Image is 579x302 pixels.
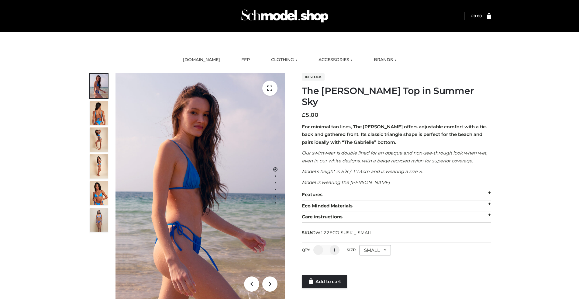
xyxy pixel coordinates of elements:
[178,53,225,67] a: [DOMAIN_NAME]
[314,53,357,67] a: ACCESSORIES
[302,275,347,288] a: Add to cart
[302,85,491,107] h1: The [PERSON_NAME] Top in Summer Sky
[369,53,401,67] a: BRANDS
[312,230,373,235] span: OW122ECO-SUSK-_-SMALL
[90,127,108,152] img: 4.Alex-top_CN-1-1-2.jpg
[347,248,356,252] label: Size:
[359,245,391,255] div: SMALL
[90,74,108,98] img: 1.Alex-top_SS-1_4464b1e7-c2c9-4e4b-a62c-58381cd673c0-1.jpg
[302,229,373,236] span: SKU:
[267,53,302,67] a: CLOTHING
[302,179,390,185] em: Model is wearing the [PERSON_NAME]
[302,211,491,223] div: Care instructions
[237,53,254,67] a: FFP
[471,14,474,18] span: £
[90,181,108,205] img: 2.Alex-top_CN-1-1-2.jpg
[302,112,319,118] bdi: 5.00
[302,150,487,164] em: Our swimwear is double lined for an opaque and non-see-through look when wet, even in our white d...
[90,101,108,125] img: 5.Alex-top_CN-1-1_1-1.jpg
[302,248,310,252] label: QTY:
[302,112,305,118] span: £
[302,168,422,174] em: Model’s height is 5’8 / 173cm and is wearing a size S.
[302,189,491,200] div: Features
[471,14,482,18] a: £0.00
[302,124,488,145] strong: For minimal tan lines, The [PERSON_NAME] offers adjustable comfort with a tie-back and gathered f...
[302,200,491,212] div: Eco Minded Materials
[90,208,108,232] img: SSVC.jpg
[90,154,108,179] img: 3.Alex-top_CN-1-1-2.jpg
[239,4,330,28] img: Schmodel Admin 964
[471,14,482,18] bdi: 0.00
[302,73,325,81] span: In stock
[115,73,285,299] img: 1.Alex-top_SS-1_4464b1e7-c2c9-4e4b-a62c-58381cd673c0 (1)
